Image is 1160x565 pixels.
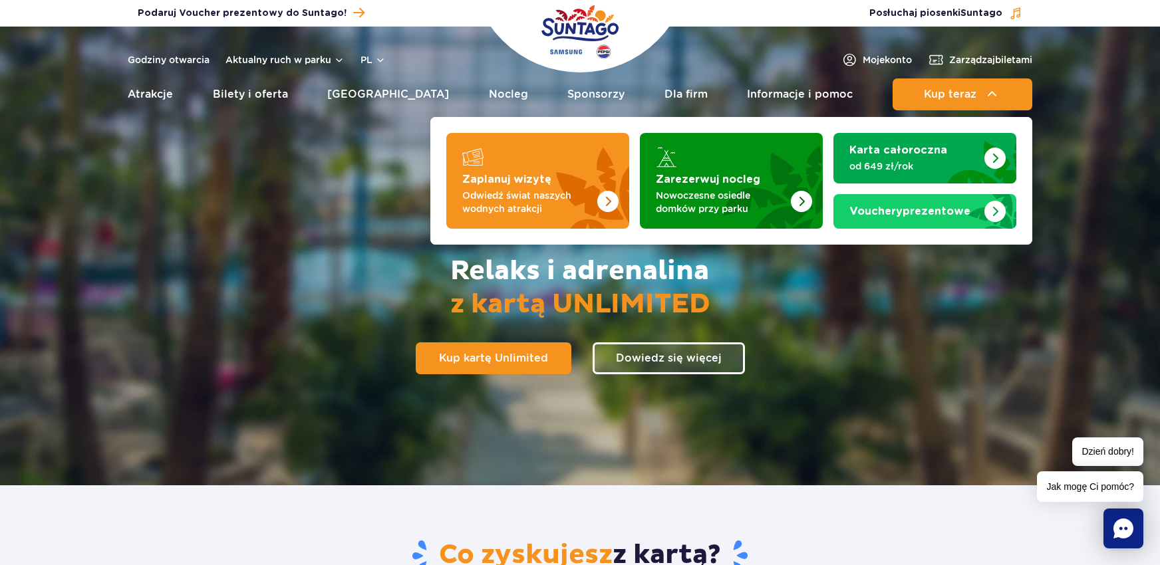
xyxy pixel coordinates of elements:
strong: Zarezerwuj nocleg [656,174,760,185]
p: Odwiedź świat naszych wodnych atrakcji [462,189,592,215]
a: Mojekonto [841,52,912,68]
a: Bilety i oferta [213,78,288,110]
a: Vouchery prezentowe [833,194,1016,229]
span: Zarządzaj biletami [949,53,1032,66]
a: Kup kartę Unlimited [416,342,571,374]
a: [GEOGRAPHIC_DATA] [327,78,449,110]
span: Dzień dobry! [1072,437,1143,466]
span: Podaruj Voucher prezentowy do Suntago! [138,7,347,20]
span: Suntago [960,9,1002,18]
span: Kup teraz [924,88,976,100]
strong: Zaplanuj wizytę [462,174,551,185]
span: Kup kartę Unlimited [439,353,548,364]
span: Posłuchaj piosenki [869,7,1002,20]
a: Godziny otwarcia [128,53,210,66]
span: Jak mogę Ci pomóc? [1037,471,1143,502]
span: z kartą UNLIMITED [450,288,710,321]
span: Dowiedz się więcej [616,353,722,364]
a: Dowiedz się więcej [593,342,745,374]
span: Vouchery [849,206,903,217]
a: Zarządzajbiletami [928,52,1032,68]
strong: Karta całoroczna [849,145,947,156]
a: Informacje i pomoc [747,78,853,110]
a: Podaruj Voucher prezentowy do Suntago! [138,4,364,22]
button: Kup teraz [893,78,1032,110]
button: pl [361,53,386,66]
a: Karta całoroczna [833,133,1016,183]
a: Nocleg [489,78,528,110]
p: od 649 zł/rok [849,160,979,173]
a: Dla firm [664,78,708,110]
p: Nowoczesne osiedle domków przy parku [656,189,786,215]
button: Posłuchaj piosenkiSuntago [869,7,1022,20]
a: Atrakcje [128,78,173,110]
button: Aktualny ruch w parku [225,55,345,65]
span: Moje konto [863,53,912,66]
a: Zaplanuj wizytę [446,133,629,229]
div: Chat [1103,508,1143,548]
strong: prezentowe [849,206,970,217]
a: Sponsorzy [567,78,625,110]
a: Zarezerwuj nocleg [640,133,823,229]
h2: Relaks i adrenalina [450,255,710,321]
